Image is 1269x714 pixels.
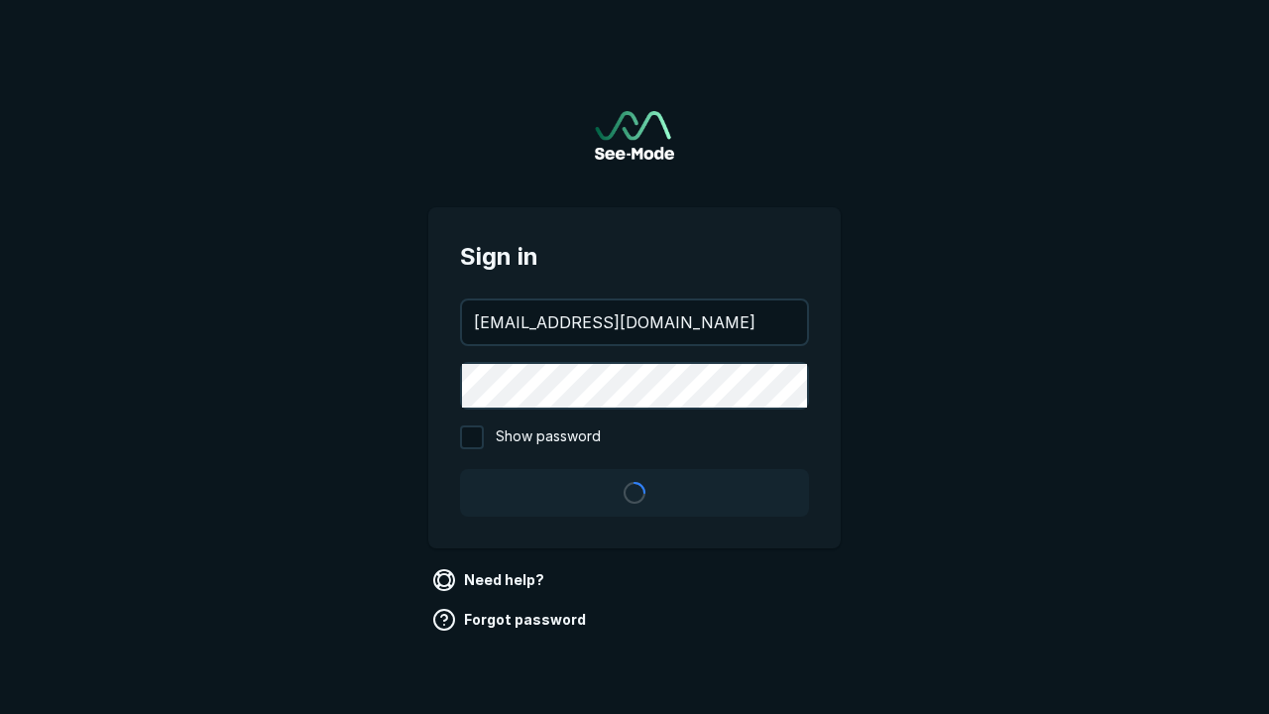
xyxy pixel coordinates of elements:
input: your@email.com [462,300,807,344]
img: See-Mode Logo [595,111,674,160]
span: Sign in [460,239,809,275]
span: Show password [496,425,601,449]
a: Forgot password [428,604,594,636]
a: Go to sign in [595,111,674,160]
a: Need help? [428,564,552,596]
